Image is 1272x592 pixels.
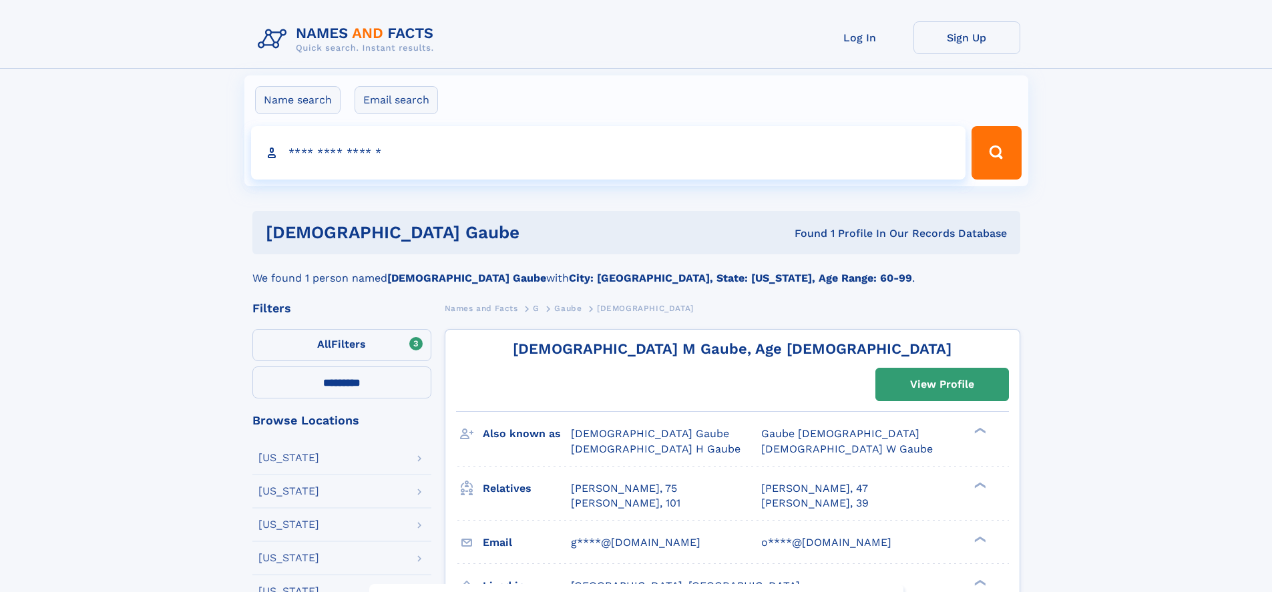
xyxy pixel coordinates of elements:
[252,329,431,361] label: Filters
[554,300,582,316] a: Gaube
[266,224,657,241] h1: [DEMOGRAPHIC_DATA] Gaube
[913,21,1020,54] a: Sign Up
[252,254,1020,286] div: We found 1 person named with .
[533,300,540,316] a: G
[355,86,438,114] label: Email search
[251,126,966,180] input: search input
[972,126,1021,180] button: Search Button
[807,21,913,54] a: Log In
[971,426,987,435] div: ❯
[317,338,331,350] span: All
[255,86,341,114] label: Name search
[258,453,319,463] div: [US_STATE]
[761,496,869,511] a: [PERSON_NAME], 39
[761,481,868,496] a: [PERSON_NAME], 47
[554,304,582,313] span: Gaube
[258,486,319,497] div: [US_STATE]
[571,427,729,440] span: [DEMOGRAPHIC_DATA] Gaube
[876,368,1008,400] a: View Profile
[252,21,445,57] img: Logo Names and Facts
[571,496,680,511] a: [PERSON_NAME], 101
[387,272,546,284] b: [DEMOGRAPHIC_DATA] Gaube
[571,481,677,496] a: [PERSON_NAME], 75
[252,414,431,426] div: Browse Locations
[971,578,987,587] div: ❯
[513,340,951,357] a: [DEMOGRAPHIC_DATA] M Gaube, Age [DEMOGRAPHIC_DATA]
[657,226,1007,241] div: Found 1 Profile In Our Records Database
[971,535,987,543] div: ❯
[761,442,933,455] span: [DEMOGRAPHIC_DATA] W Gaube
[571,442,740,455] span: [DEMOGRAPHIC_DATA] H Gaube
[910,369,974,400] div: View Profile
[258,553,319,563] div: [US_STATE]
[252,302,431,314] div: Filters
[483,531,571,554] h3: Email
[533,304,540,313] span: G
[483,422,571,445] h3: Also known as
[971,481,987,489] div: ❯
[597,304,694,313] span: [DEMOGRAPHIC_DATA]
[761,427,919,440] span: Gaube [DEMOGRAPHIC_DATA]
[571,579,800,592] span: [GEOGRAPHIC_DATA], [GEOGRAPHIC_DATA]
[258,519,319,530] div: [US_STATE]
[483,477,571,500] h3: Relatives
[569,272,912,284] b: City: [GEOGRAPHIC_DATA], State: [US_STATE], Age Range: 60-99
[445,300,518,316] a: Names and Facts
